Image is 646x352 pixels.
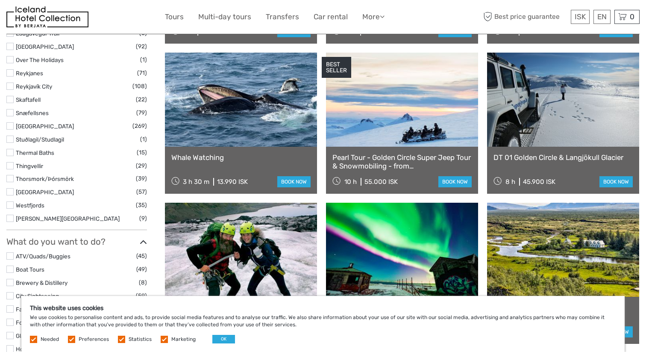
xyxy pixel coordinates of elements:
a: ATV/Quads/Buggies [16,253,70,260]
span: (9) [139,213,147,223]
span: (1) [140,55,147,65]
a: Westfjords [16,202,44,209]
span: (15) [137,148,147,157]
h3: What do you want to do? [6,237,147,247]
a: Family Fun [16,306,44,313]
span: (71) [137,68,147,78]
a: DT 01 Golden Circle & Langjökull Glacier [493,153,633,162]
span: 0 [628,12,636,21]
div: We use cookies to personalise content and ads, to provide social media features and to analyse ou... [21,296,625,352]
a: More [362,11,385,23]
a: Transfers [266,11,299,23]
span: ISK [575,12,586,21]
button: OK [212,335,235,343]
a: Boat Tours [16,266,44,273]
a: [GEOGRAPHIC_DATA] [16,43,74,50]
div: BEST SELLER [322,57,351,78]
span: (57) [136,187,147,197]
a: Thermal Baths [16,149,54,156]
span: 12 h [344,28,356,35]
span: (29) [136,161,147,171]
div: 37.602 ISK [364,28,396,35]
a: Thingvellir [16,163,43,169]
a: Reykjanes [16,70,43,77]
a: Stuðlagil/Studlagil [16,136,64,143]
span: 10 h [344,178,357,186]
a: [GEOGRAPHIC_DATA] [16,189,74,195]
label: Needed [41,336,59,343]
div: 55.000 ISK [364,178,398,186]
a: Brewery & Distillery [16,279,68,286]
span: (79) [136,108,147,118]
button: Open LiveChat chat widget [98,13,109,24]
span: 3 h 30 m [183,178,209,186]
a: Multi-day tours [198,11,251,23]
a: Reykjavík City [16,83,52,90]
span: (8) [139,278,147,287]
span: (1) [140,134,147,144]
a: Tours [165,11,184,23]
span: 11 h [183,28,194,35]
span: Best price guarantee [482,10,569,24]
a: Pearl Tour - Golden Circle Super Jeep Tour & Snowmobiling - from [GEOGRAPHIC_DATA] [332,153,472,171]
p: We're away right now. Please check back later! [12,15,97,22]
a: Thorsmork/Þórsmörk [16,175,74,182]
a: Skaftafell [16,96,41,103]
span: (108) [132,81,147,91]
label: Statistics [129,336,152,343]
label: Marketing [171,336,196,343]
span: (45) [136,251,147,261]
div: 45.900 ISK [523,178,555,186]
div: 30.900 ISK [201,28,234,35]
span: (92) [136,41,147,51]
span: 4 h [505,28,515,35]
a: [PERSON_NAME][GEOGRAPHIC_DATA] [16,215,120,222]
a: City Sightseeing [16,293,59,299]
span: 8 h [505,178,515,186]
a: [GEOGRAPHIC_DATA] [16,123,74,130]
a: book now [438,176,472,187]
a: Over The Holidays [16,56,64,63]
span: (39) [136,174,147,183]
img: 481-8f989b07-3259-4bb0-90ed-3da368179bdc_logo_small.jpg [6,6,88,27]
a: Snæfellsnes [16,109,49,116]
div: 21.000 ISK [523,28,555,35]
span: (22) [136,95,147,104]
a: book now [277,176,311,187]
span: (59) [136,291,147,301]
a: Whale Watching [171,153,311,162]
a: book now [599,176,633,187]
div: EN [593,10,611,24]
label: Preferences [79,336,109,343]
div: 13.990 ISK [217,178,248,186]
span: (49) [136,264,147,274]
span: (269) [132,121,147,131]
h5: This website uses cookies [30,305,616,312]
a: Glacier Hike [16,332,47,339]
span: (35) [136,200,147,210]
a: Food & Drink [16,319,50,326]
a: Car rental [314,11,348,23]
